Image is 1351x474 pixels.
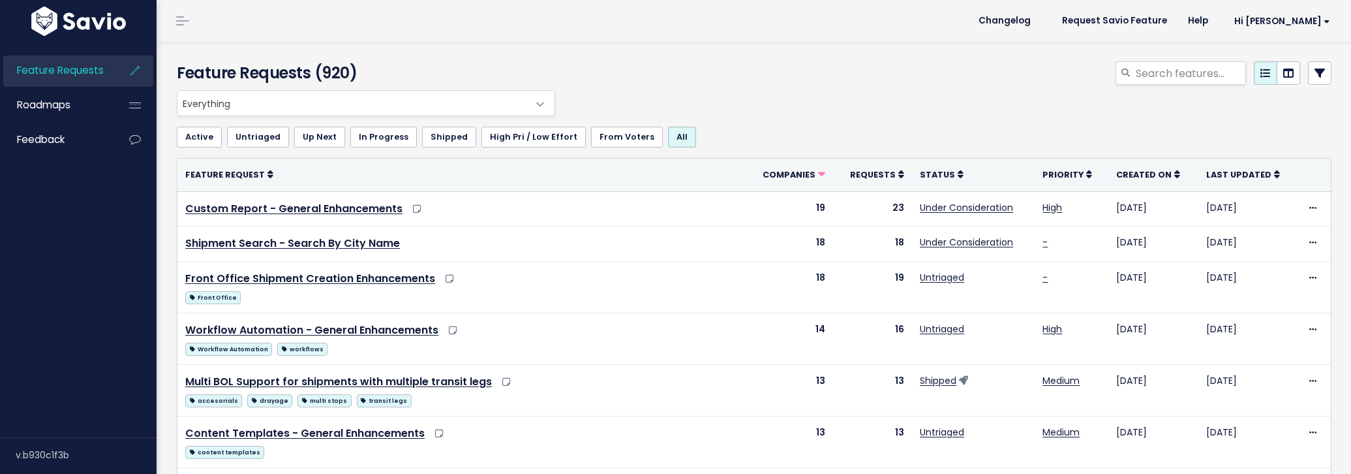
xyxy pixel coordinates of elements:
td: 13 [833,365,912,417]
a: In Progress [350,127,417,148]
span: Roadmaps [17,98,70,112]
span: Created On [1116,169,1172,180]
a: High [1042,323,1062,336]
img: logo-white.9d6f32f41409.svg [28,7,129,36]
td: [DATE] [1108,262,1198,313]
td: [DATE] [1108,191,1198,227]
td: [DATE] [1198,191,1299,227]
a: Help [1177,11,1219,31]
td: [DATE] [1198,227,1299,262]
a: Medium [1042,374,1080,387]
span: content templates [185,446,264,459]
span: Status [920,169,955,180]
a: Requests [850,168,904,181]
td: [DATE] [1108,227,1198,262]
td: 18 [745,227,833,262]
a: Feature Requests [3,55,108,86]
a: Priority [1042,168,1092,181]
td: 13 [745,365,833,417]
td: 13 [833,417,912,468]
a: Feature Request [185,168,273,181]
td: 16 [833,313,912,365]
a: Workflow Automation - General Enhancements [185,323,438,338]
span: drayage [247,394,292,407]
ul: Filter feature requests [177,127,1331,148]
td: 14 [745,313,833,365]
a: Content Templates - General Enhancements [185,426,425,441]
td: [DATE] [1198,365,1299,417]
a: Medium [1042,426,1080,439]
a: Feedback [3,125,108,155]
span: Hi [PERSON_NAME] [1234,16,1330,26]
span: transit legs [357,394,412,407]
a: content templates [185,443,264,460]
a: Workflow Automation [185,340,272,356]
a: All [668,127,696,148]
a: Active [177,127,222,148]
a: multi stops [297,392,351,408]
td: 13 [745,417,833,468]
a: Multi BOL Support for shipments with multiple transit legs [185,374,492,389]
a: High [1042,201,1062,214]
td: 18 [745,262,833,313]
span: multi stops [297,394,351,407]
span: Everything [177,90,555,116]
a: Status [920,168,964,181]
a: Companies [763,168,825,181]
a: Untriaged [227,127,289,148]
a: Up Next [294,127,345,148]
span: Requests [850,169,896,180]
span: Changelog [979,16,1031,25]
td: [DATE] [1198,262,1299,313]
td: 19 [833,262,912,313]
span: Companies [763,169,815,180]
a: Under Consideration [920,201,1013,214]
td: 18 [833,227,912,262]
a: drayage [247,392,292,408]
span: Front Office [185,291,241,304]
a: Untriaged [920,323,964,336]
a: Under Consideration [920,236,1013,249]
a: Shipment Search - Search By City Name [185,236,400,251]
a: Request Savio Feature [1052,11,1177,31]
span: Feature Requests [17,63,104,77]
input: Search features... [1134,61,1246,85]
a: Front Office [185,289,241,305]
a: Custom Report - General Enhancements [185,201,402,216]
span: Workflow Automation [185,343,272,356]
a: Shipped [422,127,476,148]
td: [DATE] [1108,417,1198,468]
span: Feature Request [185,169,265,180]
a: Untriaged [920,426,964,439]
span: Everything [177,91,528,116]
a: Roadmaps [3,90,108,120]
h4: Feature Requests (920) [177,61,549,85]
span: Feedback [17,133,65,146]
a: workflows [277,340,327,356]
td: [DATE] [1108,313,1198,365]
span: Last Updated [1206,169,1271,180]
td: 23 [833,191,912,227]
a: High Pri / Low Effort [481,127,586,148]
a: Created On [1116,168,1180,181]
a: From Voters [591,127,663,148]
td: [DATE] [1198,417,1299,468]
span: Priority [1042,169,1084,180]
a: Front Office Shipment Creation Enhancements [185,271,435,286]
td: [DATE] [1198,313,1299,365]
span: workflows [277,343,327,356]
div: v.b930c1f3b [16,438,157,472]
span: accesorials [185,394,242,407]
td: [DATE] [1108,365,1198,417]
a: Shipped [920,374,956,387]
td: 19 [745,191,833,227]
a: Last Updated [1206,168,1280,181]
a: Hi [PERSON_NAME] [1219,11,1341,31]
a: Untriaged [920,271,964,284]
a: transit legs [357,392,412,408]
a: - [1042,236,1048,249]
a: accesorials [185,392,242,408]
a: - [1042,271,1048,284]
